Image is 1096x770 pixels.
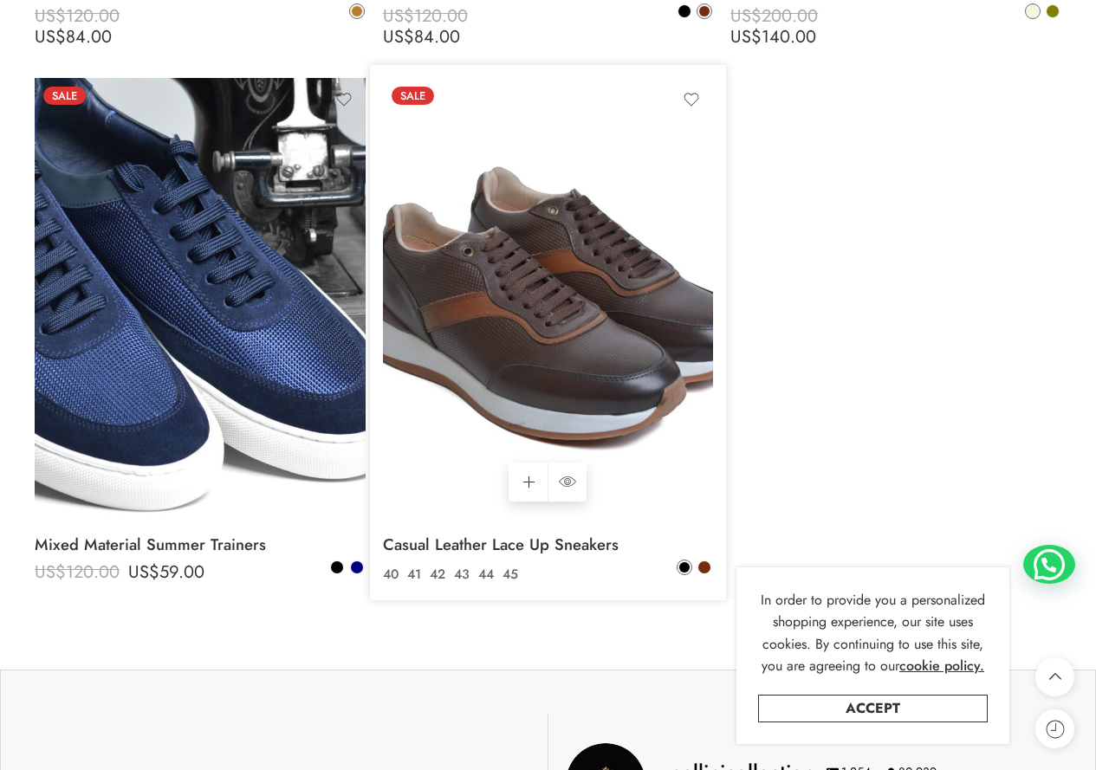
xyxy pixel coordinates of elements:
[383,24,414,49] span: US$
[548,463,587,501] a: QUICK SHOP
[425,565,450,585] a: 42
[1025,3,1041,19] a: Beige
[758,695,988,722] a: Accept
[128,560,204,585] bdi: 59.00
[392,87,434,105] span: Sale
[677,3,692,19] a: Black
[379,565,403,585] a: 40
[498,565,522,585] a: 45
[730,3,818,29] bdi: 200.00
[35,3,120,29] bdi: 120.00
[761,590,985,676] span: In order to provide you a personalized shopping experience, our site uses cookies. By continuing ...
[383,3,414,29] span: US$
[35,24,66,49] span: US$
[35,24,112,49] bdi: 84.00
[509,463,548,501] a: Select options for “Casual Leather Lace Up Sneakers”
[383,3,468,29] bdi: 120.00
[35,560,120,585] bdi: 120.00
[43,87,86,105] span: Sale
[349,3,365,19] a: Camel
[697,3,712,19] a: Brown
[349,560,365,575] a: Navy
[730,24,762,49] span: US$
[730,24,816,49] bdi: 140.00
[128,560,159,585] span: US$
[403,565,425,585] a: 41
[383,24,460,49] bdi: 84.00
[730,3,762,29] span: US$
[450,565,474,585] a: 43
[383,560,469,585] bdi: 100.00
[474,565,498,585] a: 44
[1045,3,1060,19] a: Olive
[329,560,345,575] a: Black
[383,560,414,585] span: US$
[35,3,66,29] span: US$
[477,560,509,585] span: US$
[35,527,366,562] a: Mixed Material Summer Trainers
[35,560,66,585] span: US$
[899,655,984,677] a: cookie policy.
[383,527,714,562] a: Casual Leather Lace Up Sneakers
[477,560,554,585] bdi: 59.00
